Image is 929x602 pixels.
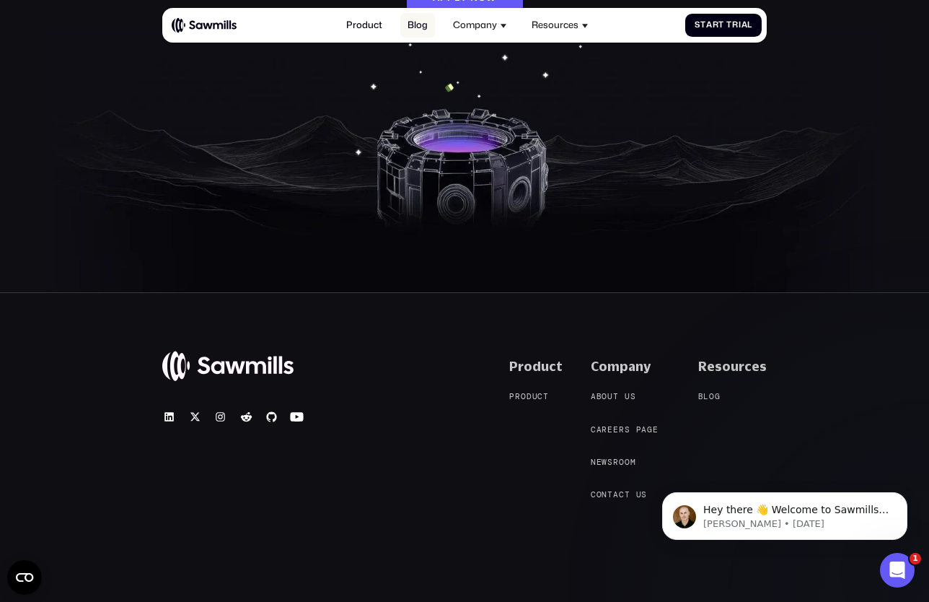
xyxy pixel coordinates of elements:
span: r [732,20,739,30]
span: p [636,425,642,435]
span: t [718,20,724,30]
span: a [741,20,748,30]
span: s [630,392,636,402]
span: N [591,458,596,468]
a: Contactus [591,489,659,501]
div: Resources [525,13,595,38]
span: m [630,458,636,468]
a: Careerspage [591,424,670,435]
span: l [703,392,709,402]
span: u [636,490,642,500]
span: s [607,458,613,468]
span: t [613,392,619,402]
span: g [647,425,653,435]
span: A [591,392,596,402]
iframe: Intercom live chat [880,553,915,588]
span: e [596,458,602,468]
div: Company [446,13,514,38]
span: o [619,458,625,468]
span: 1 [910,553,921,564]
span: a [706,20,713,30]
a: Product [339,13,389,38]
span: e [607,425,613,435]
span: r [602,425,607,435]
div: Resources [698,359,767,374]
a: Aboutus [591,391,648,403]
span: t [700,20,706,30]
a: Blog [400,13,434,38]
span: o [596,490,602,500]
span: n [602,490,607,500]
span: g [715,392,721,402]
span: s [625,425,630,435]
span: o [709,392,715,402]
span: c [619,490,625,500]
div: Company [591,359,651,374]
span: u [532,392,538,402]
a: StartTrial [685,14,762,38]
button: Open CMP widget [7,560,42,595]
a: Product [509,391,560,403]
span: t [607,490,613,500]
span: b [596,392,602,402]
span: i [739,20,741,30]
span: c [537,392,543,402]
span: a [596,425,602,435]
span: u [625,392,630,402]
span: e [653,425,659,435]
span: r [613,458,619,468]
span: o [602,392,607,402]
span: S [695,20,700,30]
div: Resources [532,19,578,30]
span: Hey there 👋 Welcome to Sawmills. The smart telemetry management platform that solves cost, qualit... [63,42,248,125]
span: a [613,490,619,500]
span: o [625,458,630,468]
iframe: Intercom notifications message [640,462,929,563]
span: C [591,425,596,435]
span: e [613,425,619,435]
span: t [625,490,630,500]
a: Blog [698,391,732,403]
span: r [515,392,521,402]
span: T [726,20,732,30]
p: Message from Winston, sent 2w ago [63,56,249,69]
a: Newsroom [591,456,648,468]
span: C [591,490,596,500]
span: r [619,425,625,435]
span: r [713,20,719,30]
span: P [509,392,515,402]
span: o [521,392,527,402]
span: B [698,392,704,402]
span: a [641,425,647,435]
span: w [602,458,607,468]
span: u [607,392,613,402]
span: d [527,392,532,402]
div: Company [453,19,497,30]
span: t [543,392,549,402]
div: Product [509,359,563,374]
span: l [747,20,752,30]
